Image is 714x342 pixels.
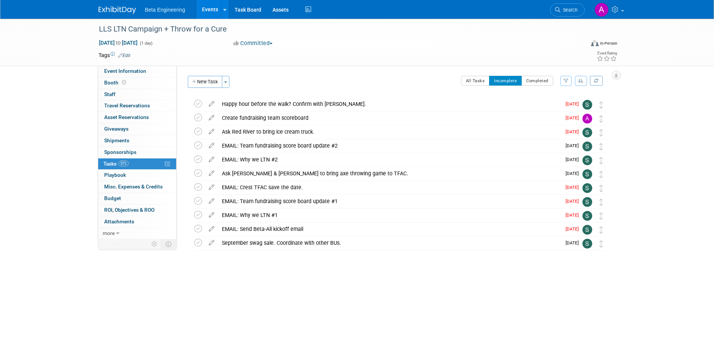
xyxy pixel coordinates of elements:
[98,124,176,135] a: Giveaways
[205,212,218,218] a: edit
[218,139,561,152] div: EMAIL: Team fundraising score board update #2
[599,226,603,234] i: Move task
[104,114,149,120] span: Asset Reservations
[599,157,603,164] i: Move task
[98,228,176,239] a: more
[566,199,582,204] span: [DATE]
[148,239,161,249] td: Personalize Event Tab Strip
[118,161,129,166] span: 31%
[104,218,134,224] span: Attachments
[205,226,218,232] a: edit
[118,53,130,58] a: Edit
[139,41,153,46] span: (1 day)
[461,76,490,86] button: All Tasks
[188,76,222,88] button: New Task
[205,240,218,246] a: edit
[218,195,561,208] div: EMAIL: Team fundraising score board update #1
[98,66,176,77] a: Event Information
[104,149,136,155] span: Sponsorships
[98,112,176,123] a: Asset Reservations
[96,23,573,36] div: LLS LTN Campaign + Throw for a Cure
[218,153,561,166] div: EMAIL: Why we LTN #2
[582,114,592,124] img: Anne Mertens
[99,39,138,46] span: [DATE] [DATE]
[566,129,582,134] span: [DATE]
[566,171,582,176] span: [DATE]
[104,207,154,213] span: ROI, Objectives & ROO
[566,240,582,246] span: [DATE]
[115,40,122,46] span: to
[582,100,592,110] img: Sara Dorsey
[521,76,553,86] button: Completed
[599,171,603,178] i: Move task
[98,77,176,89] a: Booth
[599,185,603,192] i: Move task
[566,212,582,218] span: [DATE]
[566,157,582,162] span: [DATE]
[205,156,218,163] a: edit
[566,143,582,148] span: [DATE]
[104,91,115,97] span: Staff
[218,223,561,235] div: EMAIL: Send Beta-All kickoff email
[599,143,603,150] i: Move task
[582,155,592,165] img: Sara Dorsey
[98,205,176,216] a: ROI, Objectives & ROO
[104,184,163,190] span: Misc. Expenses & Credits
[582,211,592,221] img: Sara Dorsey
[161,239,176,249] td: Toggle Event Tabs
[103,230,115,236] span: more
[566,115,582,121] span: [DATE]
[205,128,218,135] a: edit
[120,80,127,85] span: Booth not reserved yet
[218,98,561,110] div: Happy hour before the walk? Confirm with [PERSON_NAME].
[218,209,561,221] div: EMAIL: Why we LTN #1
[582,239,592,249] img: Sara Dorsey
[600,41,617,46] div: In-Person
[599,212,603,220] i: Move task
[218,167,561,180] div: Ask [PERSON_NAME] & [PERSON_NAME] to bring axe throwing game to TFAC.
[599,129,603,136] i: Move task
[218,237,561,249] div: September swag sale. Coordinate with other BUs.
[145,7,185,13] span: Beta Engineering
[560,7,578,13] span: Search
[205,184,218,191] a: edit
[205,170,218,177] a: edit
[566,185,582,190] span: [DATE]
[550,3,585,17] a: Search
[599,101,603,108] i: Move task
[218,111,561,124] div: Create fundraising team scoreboard
[98,181,176,193] a: Misc. Expenses & Credits
[540,39,618,50] div: Event Format
[98,158,176,170] a: Tasks31%
[99,6,136,14] img: ExhibitDay
[98,147,176,158] a: Sponsorships
[591,40,599,46] img: Format-Inperson.png
[582,225,592,235] img: Sara Dorsey
[599,199,603,206] i: Move task
[594,3,609,17] img: Anne Mertens
[205,115,218,121] a: edit
[98,135,176,146] a: Shipments
[599,115,603,122] i: Move task
[98,89,176,100] a: Staff
[218,125,561,138] div: Ask Red River to bring ice cream truck.
[489,76,522,86] button: Incomplete
[566,226,582,232] span: [DATE]
[205,101,218,107] a: edit
[98,170,176,181] a: Playbook
[582,169,592,179] img: Sara Dorsey
[205,142,218,149] a: edit
[597,51,617,55] div: Event Rating
[582,128,592,137] img: Sara Dorsey
[104,172,126,178] span: Playbook
[104,102,150,108] span: Travel Reservations
[582,197,592,207] img: Sara Dorsey
[104,68,146,74] span: Event Information
[104,126,129,132] span: Giveaways
[104,80,127,86] span: Booth
[205,198,218,205] a: edit
[98,100,176,111] a: Travel Reservations
[218,181,561,194] div: EMAIL: Crest TFAC save the date.
[231,39,275,47] button: Committed
[599,240,603,247] i: Move task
